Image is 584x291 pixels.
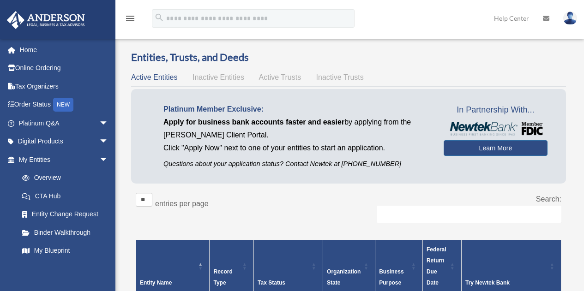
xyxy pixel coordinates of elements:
span: arrow_drop_down [99,150,118,169]
img: NewtekBankLogoSM.png [448,122,543,136]
a: Home [6,41,122,59]
p: Questions about your application status? Contact Newtek at [PHONE_NUMBER] [163,158,430,170]
a: My Entitiesarrow_drop_down [6,150,118,169]
span: arrow_drop_down [99,132,118,151]
span: arrow_drop_down [99,114,118,133]
span: Active Entities [131,73,177,81]
img: Anderson Advisors Platinum Portal [4,11,88,29]
div: Try Newtek Bank [465,277,547,288]
span: Tax Status [258,279,285,286]
a: Digital Productsarrow_drop_down [6,132,122,151]
span: Apply for business bank accounts faster and easier [163,118,344,126]
a: Online Ordering [6,59,122,77]
img: User Pic [563,12,577,25]
a: Platinum Q&Aarrow_drop_down [6,114,122,132]
a: Tax Due Dates [13,260,118,278]
a: Entity Change Request [13,205,118,224]
a: Tax Organizers [6,77,122,95]
a: menu [125,16,136,24]
div: NEW [53,98,73,112]
span: Inactive Trusts [316,73,364,81]
p: Click "Apply Now" next to one of your entities to start an application. [163,142,430,154]
a: My Blueprint [13,242,118,260]
span: Record Type [213,268,232,286]
h3: Entities, Trusts, and Deeds [131,50,566,65]
span: Federal Return Due Date [427,246,446,286]
span: Business Purpose [379,268,403,286]
span: Active Trusts [259,73,301,81]
span: In Partnership With... [444,103,548,118]
span: Entity Name [140,279,172,286]
a: Learn More [444,140,548,156]
p: by applying from the [PERSON_NAME] Client Portal. [163,116,430,142]
a: Binder Walkthrough [13,223,118,242]
a: Overview [13,169,113,187]
i: search [154,12,164,23]
i: menu [125,13,136,24]
a: CTA Hub [13,187,118,205]
span: Inactive Entities [193,73,244,81]
a: Order StatusNEW [6,95,122,114]
p: Platinum Member Exclusive: [163,103,430,116]
span: Organization State [327,268,361,286]
label: entries per page [155,200,209,208]
label: Search: [536,195,561,203]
